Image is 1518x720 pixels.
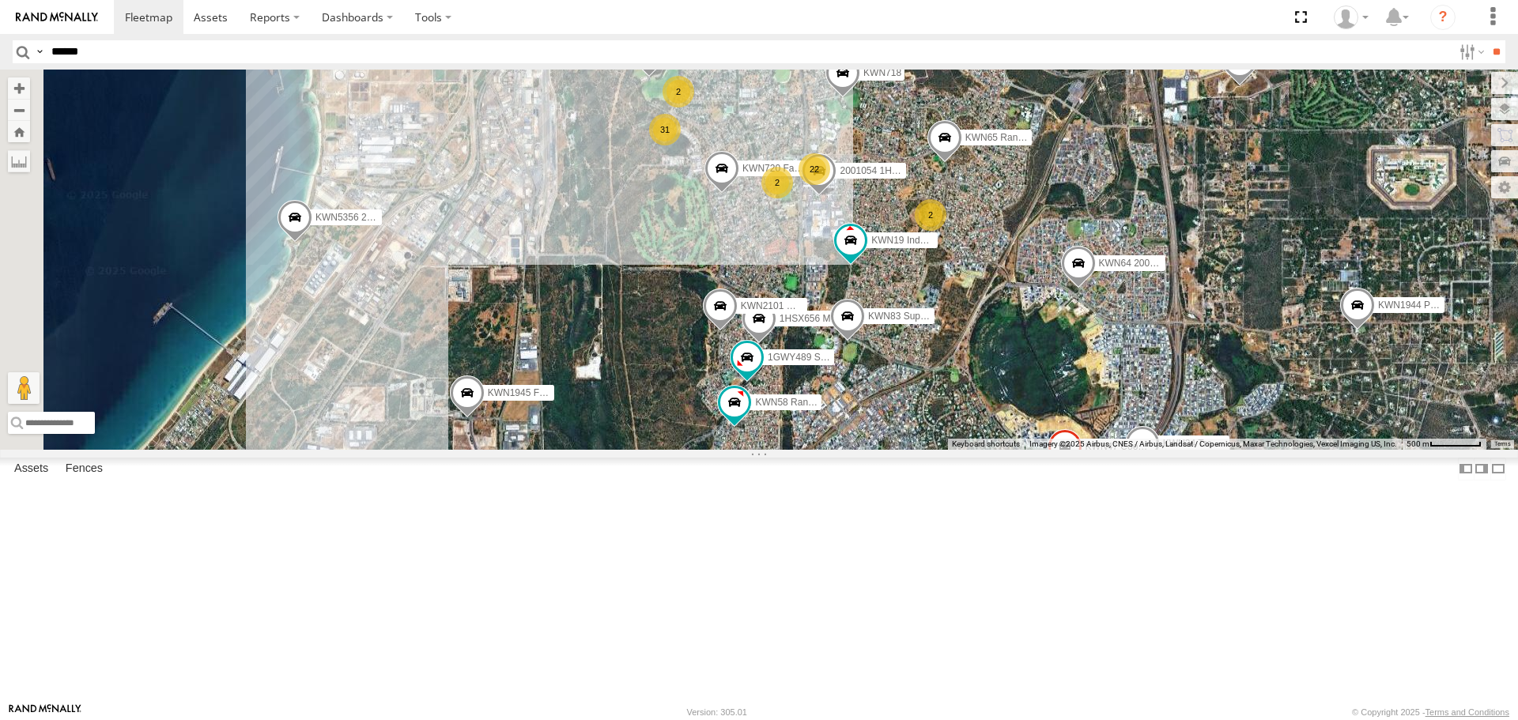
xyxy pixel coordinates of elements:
[8,372,40,404] button: Drag Pegman onto the map to open Street View
[649,114,681,145] div: 31
[1458,458,1474,481] label: Dock Summary Table to the Left
[663,76,694,107] div: 2
[1430,5,1456,30] i: ?
[1378,300,1448,311] span: KWN1944 Parks
[1490,458,1506,481] label: Hide Summary Table
[8,99,30,121] button: Zoom out
[8,77,30,99] button: Zoom in
[1494,440,1511,447] a: Terms
[1352,707,1509,717] div: © Copyright 2025 -
[761,167,793,198] div: 2
[871,235,980,246] span: KWN19 Industrial Mowing
[9,704,81,720] a: Visit our Website
[8,150,30,172] label: Measure
[1402,439,1486,450] button: Map Scale: 500 m per 62 pixels
[16,12,98,23] img: rand-logo.svg
[1453,40,1487,63] label: Search Filter Options
[6,458,56,481] label: Assets
[755,398,826,409] span: KWN58 Rangers
[1407,439,1429,448] span: 500 m
[687,707,747,717] div: Version: 305.01
[780,313,852,324] span: 1HSX656 Mower
[8,121,30,142] button: Zoom Home
[965,132,1037,143] span: KWN65 Rangers
[315,213,502,224] span: KWN5356 2001086 Camera Trailer Rangers
[488,387,562,398] span: KWN1945 Flocon
[1491,176,1518,198] label: Map Settings
[768,352,874,364] span: 1GWY489 Signage Truck
[952,439,1020,450] button: Keyboard shortcuts
[33,40,46,63] label: Search Query
[915,199,946,231] div: 2
[840,165,1007,176] span: 2001054 1HZI898 Coordinator Planning
[1474,458,1490,481] label: Dock Summary Table to the Right
[1328,6,1374,29] div: Andrew Fisher
[741,300,819,311] span: KWN2101 Mowing
[868,311,997,322] span: KWN83 Supervisor Park Contr
[1029,439,1397,448] span: Imagery ©2025 Airbus, CNES / Airbus, Landsat / Copernicus, Maxar Technologies, Vexcel Imaging US,...
[742,163,838,174] span: KWN720 Facility Maint
[799,153,830,185] div: 22
[58,458,111,481] label: Fences
[1099,258,1212,269] span: KWN64 2001034 Hino 300
[863,68,901,79] span: KWN718
[1425,707,1509,717] a: Terms and Conditions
